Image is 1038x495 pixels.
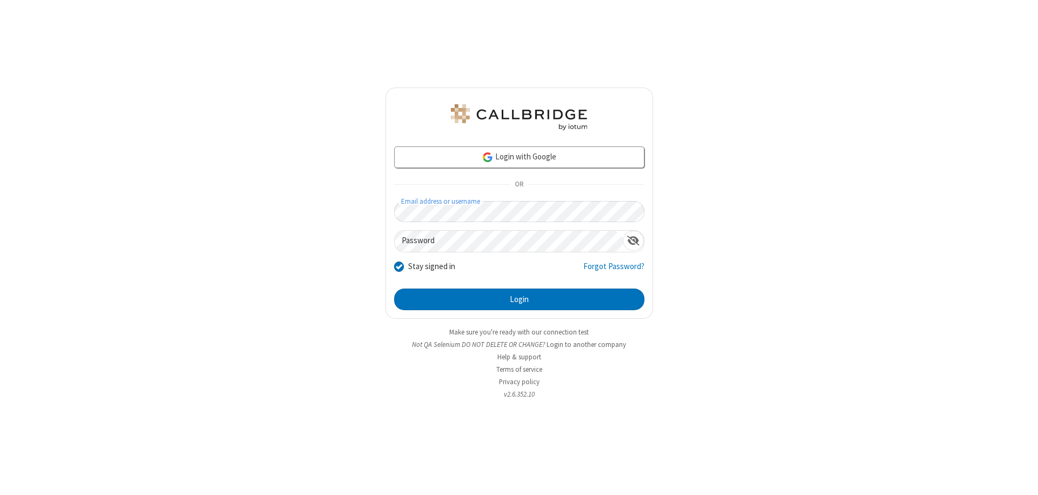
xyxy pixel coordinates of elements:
a: Terms of service [496,365,542,374]
div: Show password [623,231,644,251]
button: Login to another company [547,339,626,350]
button: Login [394,289,644,310]
img: QA Selenium DO NOT DELETE OR CHANGE [449,104,589,130]
span: OR [510,177,528,192]
li: Not QA Selenium DO NOT DELETE OR CHANGE? [385,339,653,350]
a: Forgot Password? [583,260,644,281]
input: Email address or username [394,201,644,222]
img: google-icon.png [482,151,494,163]
li: v2.6.352.10 [385,389,653,399]
a: Make sure you're ready with our connection test [449,327,589,337]
input: Password [395,231,623,252]
label: Stay signed in [408,260,455,273]
a: Help & support [497,352,541,362]
a: Privacy policy [499,377,540,386]
a: Login with Google [394,146,644,168]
